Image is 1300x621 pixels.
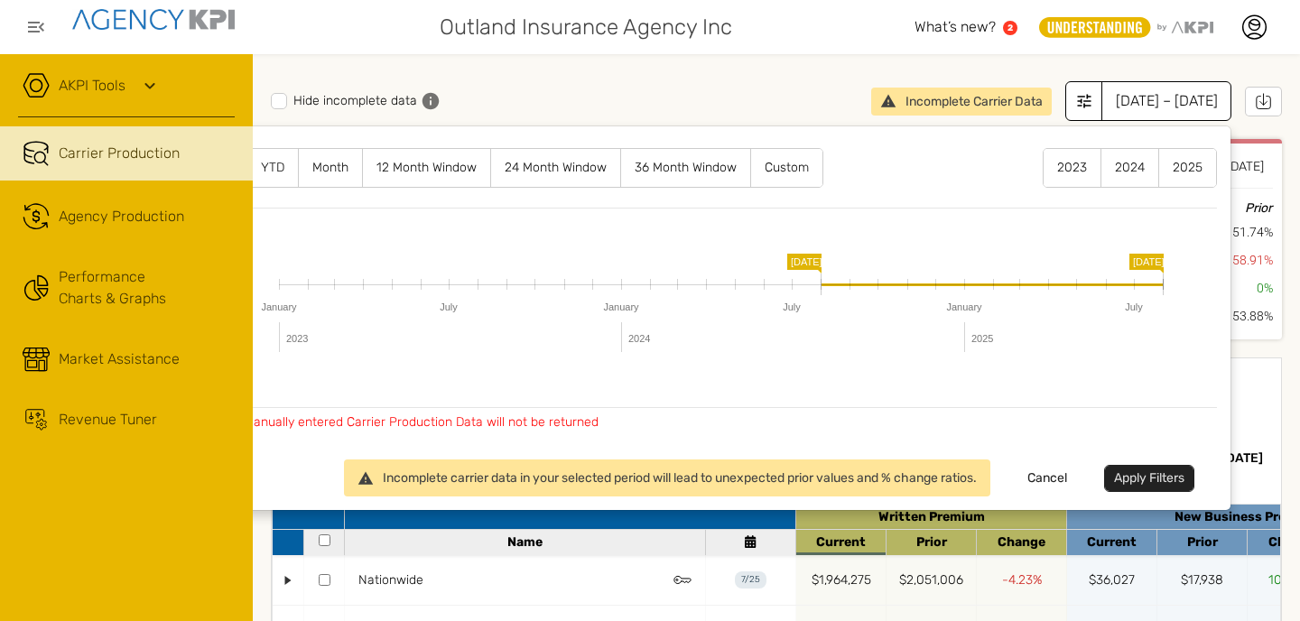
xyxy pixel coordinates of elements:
text: 2 [1007,23,1013,32]
div: Nationwide last reported in Jul [735,571,766,589]
span: Hides missing Carrier data from the selected timeframe. [422,92,440,110]
text: July [1125,301,1143,312]
th: Prior [1225,198,1273,218]
label: 24 Month Window [491,149,620,187]
div: Current [1072,534,1152,550]
button: [DATE] – [DATE] [1065,81,1231,121]
div: Revenue Tuner [59,409,157,431]
td: Network 56.46% [1225,246,1273,274]
div: Network -12.13% [1002,570,1042,589]
div: 0.18% of Network Total $1,110,067,269 [899,570,963,589]
div: • [282,564,295,596]
text: January [261,301,297,312]
div: Market Assistance [59,348,180,370]
button: Download Carrier Production for Jan 2025 – Jul 2025 [1245,87,1282,116]
div: 0% [1225,279,1273,298]
td: Network -116.98% [1225,274,1273,302]
button: Apply Filters [1104,465,1194,492]
label: Hide incomplete data [271,93,417,108]
div: 53.88% [1225,307,1273,326]
text: July [440,301,458,312]
div: Incomplete carrier data in your selected period will lead to unexpected prior values and % change... [871,88,1052,116]
label: 2025 [1159,149,1216,187]
div: *Manually entered Carrier Production Data will not be returned [238,412,1217,431]
text: January [946,301,982,312]
div: Agency Production [59,206,184,227]
span: Nationwide [358,572,423,588]
div: Incomplete carrier data in your selected period will lead to unexpected prior values and % change... [344,459,990,496]
div: Prior [1162,534,1242,550]
label: Month [299,149,362,187]
label: YTD [247,149,298,187]
div: [DATE] – [DATE] [1101,81,1231,121]
img: agencykpi-logo-550x69-2d9e3fa8.png [72,9,235,30]
text: July [783,301,801,312]
div: 0.20% of Network Total $975,384,795 [812,570,871,589]
div: Reported by Carrier [801,509,1062,524]
div: 51.74% [1225,223,1273,242]
a: AKPI Tools [59,75,125,97]
td: Network 58.62% [1225,302,1273,330]
div: Key Relationship [673,571,692,589]
div: Prior [891,534,971,550]
td: Network 59.49% [1225,218,1273,246]
div: Current [801,534,881,550]
div: 0.24% of Network Total $7,468,208 [1181,570,1223,589]
label: 12 Month Window [363,149,490,187]
label: 36 Month Window [621,149,750,187]
span: What’s new? [915,18,996,35]
text: January [603,301,639,312]
label: 2024 [1101,149,1158,187]
label: Custom [751,149,822,187]
a: 2 [1003,21,1017,35]
div: Name [349,534,701,550]
button: Cancel [1017,465,1077,492]
div: 0.18% of Network Total $20,238,420 [1089,570,1135,589]
div: 58.91% [1225,251,1273,270]
label: 2023 [1044,149,1100,187]
span: Outland Insurance Agency Inc [440,11,732,43]
div: Current Period Gains over the Prior Year Period [981,534,1062,550]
